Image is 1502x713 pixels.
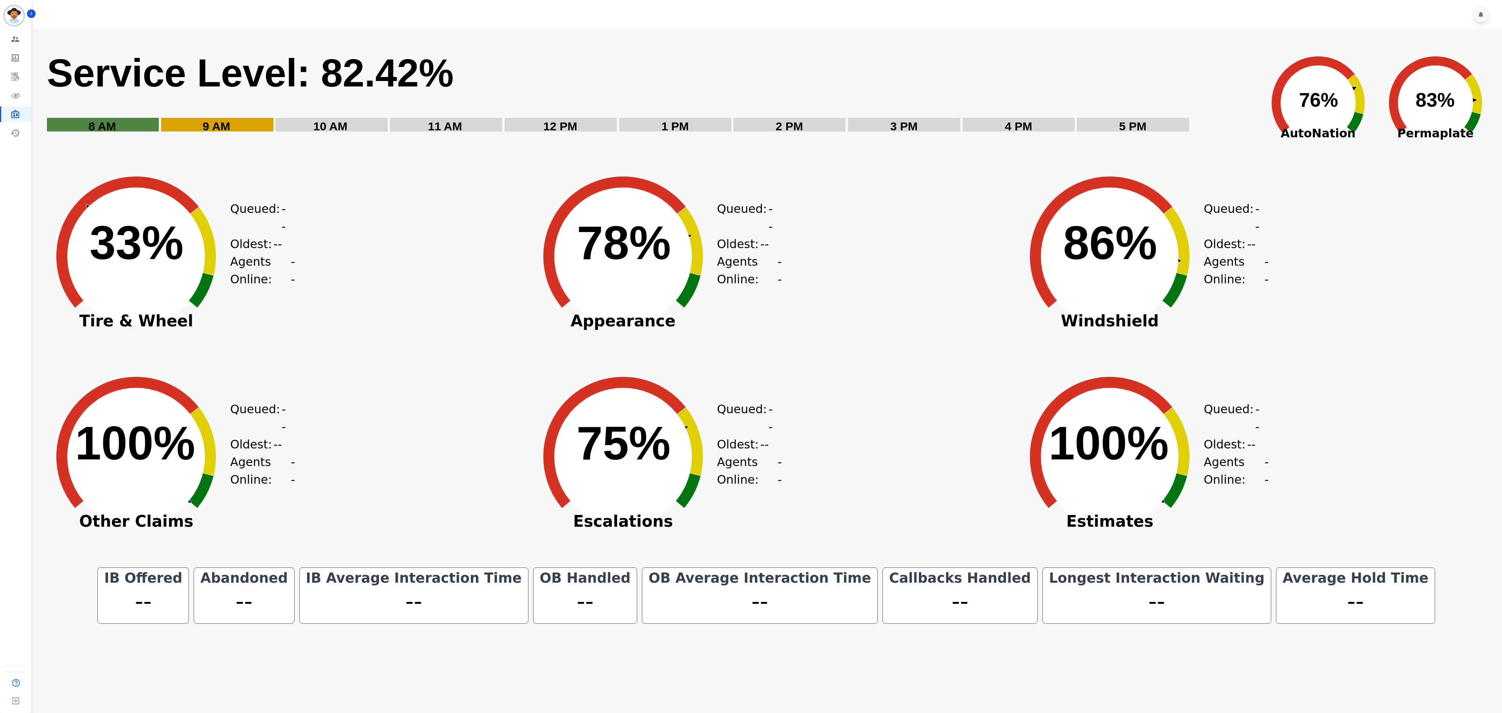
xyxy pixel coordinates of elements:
[1299,89,1338,111] text: 76%
[538,573,632,583] div: OB Handled
[525,517,721,525] span: Escalations
[304,583,523,619] div: --
[525,317,721,325] span: Appearance
[1005,120,1032,133] text: 4 PM
[1265,453,1270,488] span: --
[890,120,918,133] text: 3 PM
[760,235,769,253] span: --
[1281,573,1430,583] div: Average Hold Time
[543,120,577,133] text: 12 PM
[577,216,671,269] text: 78%
[230,200,289,235] div: Queued:
[1255,400,1262,436] span: --
[1416,89,1455,111] text: 83%
[102,583,184,619] div: --
[888,583,1033,619] div: --
[1255,200,1262,235] span: --
[230,453,296,488] div: Agents Online:
[1204,200,1262,235] div: Queued:
[717,436,776,453] div: Oldest:
[776,120,803,133] text: 2 PM
[717,453,783,488] div: Agents Online:
[1281,583,1430,619] div: --
[282,400,289,436] span: --
[88,120,116,133] text: 8 AM
[1047,583,1266,619] div: --
[647,573,873,583] div: OB Average Interaction Time
[199,583,289,619] div: --
[1012,317,1207,325] span: Windshield
[661,120,689,133] text: 1 PM
[273,436,282,453] span: --
[273,235,282,253] span: --
[717,200,776,235] div: Queued:
[1204,235,1262,253] div: Oldest:
[717,400,776,436] div: Queued:
[46,49,1254,145] svg: Service Level: 0%
[888,573,1033,583] div: Callbacks Handled
[647,583,873,619] div: --
[1204,253,1270,288] div: Agents Online:
[75,417,195,469] text: 100%
[760,436,769,453] span: --
[1204,453,1270,488] div: Agents Online:
[1063,216,1157,269] text: 86%
[1119,120,1146,133] text: 5 PM
[313,120,347,133] text: 10 AM
[1012,517,1207,525] span: Estimates
[1049,417,1169,469] text: 100%
[199,573,289,583] div: Abandoned
[203,120,230,133] text: 9 AM
[778,453,783,488] span: --
[577,417,670,469] text: 75%
[1247,235,1256,253] span: --
[1377,124,1494,142] span: Permaplate
[769,200,776,235] span: --
[38,517,234,525] span: Other Claims
[230,436,289,453] div: Oldest:
[1259,124,1377,142] span: AutoNation
[304,573,523,583] div: IB Average Interaction Time
[230,400,289,436] div: Queued:
[5,6,23,25] img: Bordered avatar
[1265,253,1270,288] span: --
[230,235,289,253] div: Oldest:
[1204,436,1262,453] div: Oldest:
[769,400,776,436] span: --
[230,253,296,288] div: Agents Online:
[428,120,462,133] text: 11 AM
[778,253,783,288] span: --
[291,253,297,288] span: --
[717,235,776,253] div: Oldest:
[38,317,234,325] span: Tire & Wheel
[102,573,184,583] div: IB Offered
[538,583,632,619] div: --
[291,453,297,488] span: --
[1247,436,1256,453] span: --
[717,253,783,288] div: Agents Online:
[47,51,454,95] text: Service Level: 82.42%
[1047,573,1266,583] div: Longest Interaction Waiting
[282,200,289,235] span: --
[1204,400,1262,436] div: Queued:
[90,216,183,269] text: 33%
